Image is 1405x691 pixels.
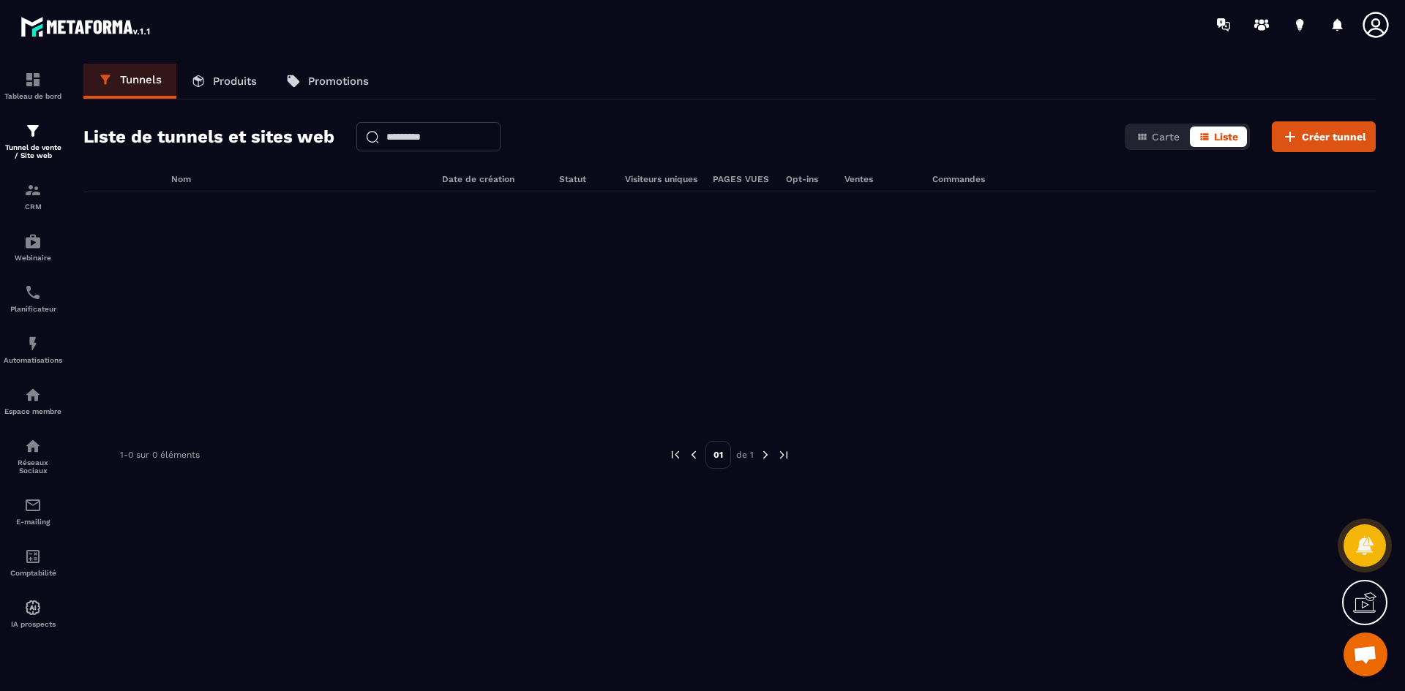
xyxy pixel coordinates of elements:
[4,324,62,375] a: automationsautomationsAutomatisations
[669,448,682,461] img: prev
[120,450,200,460] p: 1-0 sur 0 éléments
[4,170,62,222] a: formationformationCRM
[713,174,771,184] h6: PAGES VUES
[120,73,162,86] p: Tunnels
[83,122,334,151] h2: Liste de tunnels et sites web
[625,174,698,184] h6: Visiteurs uniques
[4,143,62,159] p: Tunnel de vente / Site web
[559,174,610,184] h6: Statut
[4,486,62,537] a: emailemailE-mailing
[4,222,62,273] a: automationsautomationsWebinaire
[442,174,544,184] h6: Date de création
[844,174,918,184] h6: Ventes
[786,174,830,184] h6: Opt-ins
[271,64,383,99] a: Promotions
[24,437,42,455] img: social-network
[705,441,731,469] p: 01
[4,407,62,415] p: Espace membre
[24,548,42,565] img: accountant
[1190,127,1247,147] button: Liste
[4,458,62,475] p: Réseaux Sociaux
[736,449,754,461] p: de 1
[1152,131,1180,143] span: Carte
[20,13,152,39] img: logo
[1214,131,1238,143] span: Liste
[777,448,790,461] img: next
[1128,127,1188,147] button: Carte
[932,174,985,184] h6: Commandes
[4,426,62,486] a: social-networksocial-networkRéseaux Sociaux
[4,356,62,364] p: Automatisations
[308,75,369,88] p: Promotions
[83,64,176,99] a: Tunnels
[176,64,271,99] a: Produits
[24,233,42,250] img: automations
[4,60,62,111] a: formationformationTableau de bord
[4,375,62,426] a: automationsautomationsEspace membre
[171,174,427,184] h6: Nom
[4,620,62,628] p: IA prospects
[759,448,772,461] img: next
[4,273,62,324] a: schedulerschedulerPlanificateur
[24,599,42,616] img: automations
[24,284,42,301] img: scheduler
[4,537,62,588] a: accountantaccountantComptabilité
[24,496,42,514] img: email
[4,254,62,262] p: Webinaire
[24,181,42,199] img: formation
[24,71,42,88] img: formation
[4,203,62,211] p: CRM
[1272,121,1376,152] button: Créer tunnel
[4,518,62,526] p: E-mailing
[4,92,62,100] p: Tableau de bord
[1302,129,1366,144] span: Créer tunnel
[213,75,257,88] p: Produits
[4,111,62,170] a: formationformationTunnel de vente / Site web
[24,122,42,140] img: formation
[24,335,42,352] img: automations
[4,569,62,577] p: Comptabilité
[4,305,62,313] p: Planificateur
[687,448,700,461] img: prev
[24,386,42,404] img: automations
[1344,633,1387,676] a: Ouvrir le chat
